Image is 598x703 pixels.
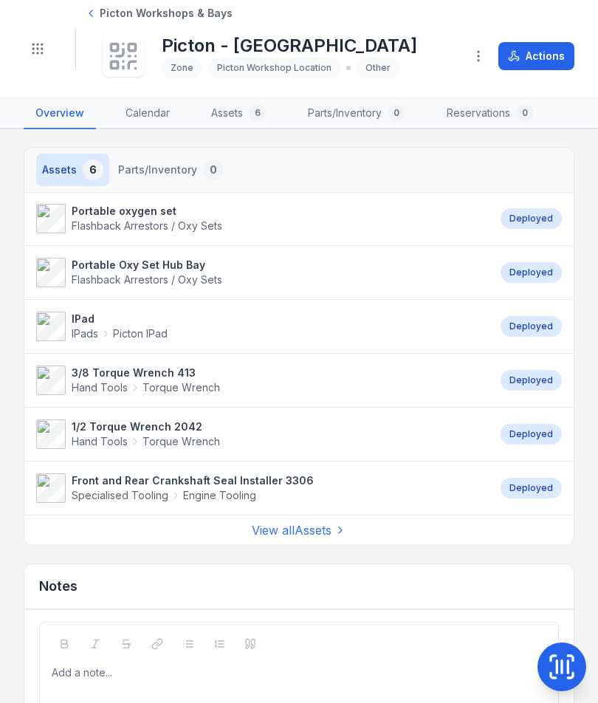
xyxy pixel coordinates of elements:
span: Specialised Tooling [72,488,168,503]
button: Parts/Inventory0 [112,154,230,186]
h1: Picton - [GEOGRAPHIC_DATA] [162,34,417,58]
h3: Notes [39,576,78,597]
strong: Front and Rear Crankshaft Seal Installer 3306 [72,473,314,488]
strong: Portable Oxy Set Hub Bay [72,258,222,272]
div: Deployed [501,262,562,283]
a: Portable Oxy Set Hub BayFlashback Arrestors / Oxy Sets [36,258,486,287]
span: Picton IPad [113,326,168,341]
a: IPadIPadsPicton IPad [36,312,486,341]
a: Picton Workshops & Bays [85,6,233,21]
div: 0 [516,104,534,122]
div: 6 [249,104,267,122]
span: Torque Wrench [142,380,220,395]
a: Calendar [114,98,182,129]
div: Deployed [501,316,562,337]
button: Actions [498,42,574,70]
a: Overview [24,98,96,129]
span: Flashback Arrestors / Oxy Sets [72,219,222,232]
span: Picton Workshops & Bays [100,6,233,21]
span: Torque Wrench [142,434,220,449]
div: 0 [388,104,405,122]
strong: 3/8 Torque Wrench 413 [72,366,220,380]
span: Hand Tools [72,434,128,449]
strong: IPad [72,312,168,326]
strong: 1/2 Torque Wrench 2042 [72,419,220,434]
button: Assets6 [36,154,109,186]
div: 0 [203,160,224,180]
div: Deployed [501,208,562,229]
span: Hand Tools [72,380,128,395]
div: Other [357,58,399,78]
a: Assets6 [199,98,278,129]
div: Deployed [501,478,562,498]
a: Parts/Inventory0 [296,98,417,129]
a: Front and Rear Crankshaft Seal Installer 3306Specialised ToolingEngine Tooling [36,473,486,503]
span: Engine Tooling [183,488,256,503]
span: Flashback Arrestors / Oxy Sets [72,273,222,286]
div: Zone [162,58,202,78]
span: IPads [72,326,98,341]
div: 6 [83,160,103,180]
a: Reservations0 [435,98,546,129]
strong: Portable oxygen set [72,204,222,219]
a: View allAssets [252,521,346,539]
div: Deployed [501,370,562,391]
span: Picton Workshop Location [217,62,331,73]
div: Deployed [501,424,562,445]
a: 1/2 Torque Wrench 2042Hand ToolsTorque Wrench [36,419,486,449]
a: 3/8 Torque Wrench 413Hand ToolsTorque Wrench [36,366,486,395]
button: Toggle navigation [24,35,52,63]
a: Portable oxygen setFlashback Arrestors / Oxy Sets [36,204,486,233]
